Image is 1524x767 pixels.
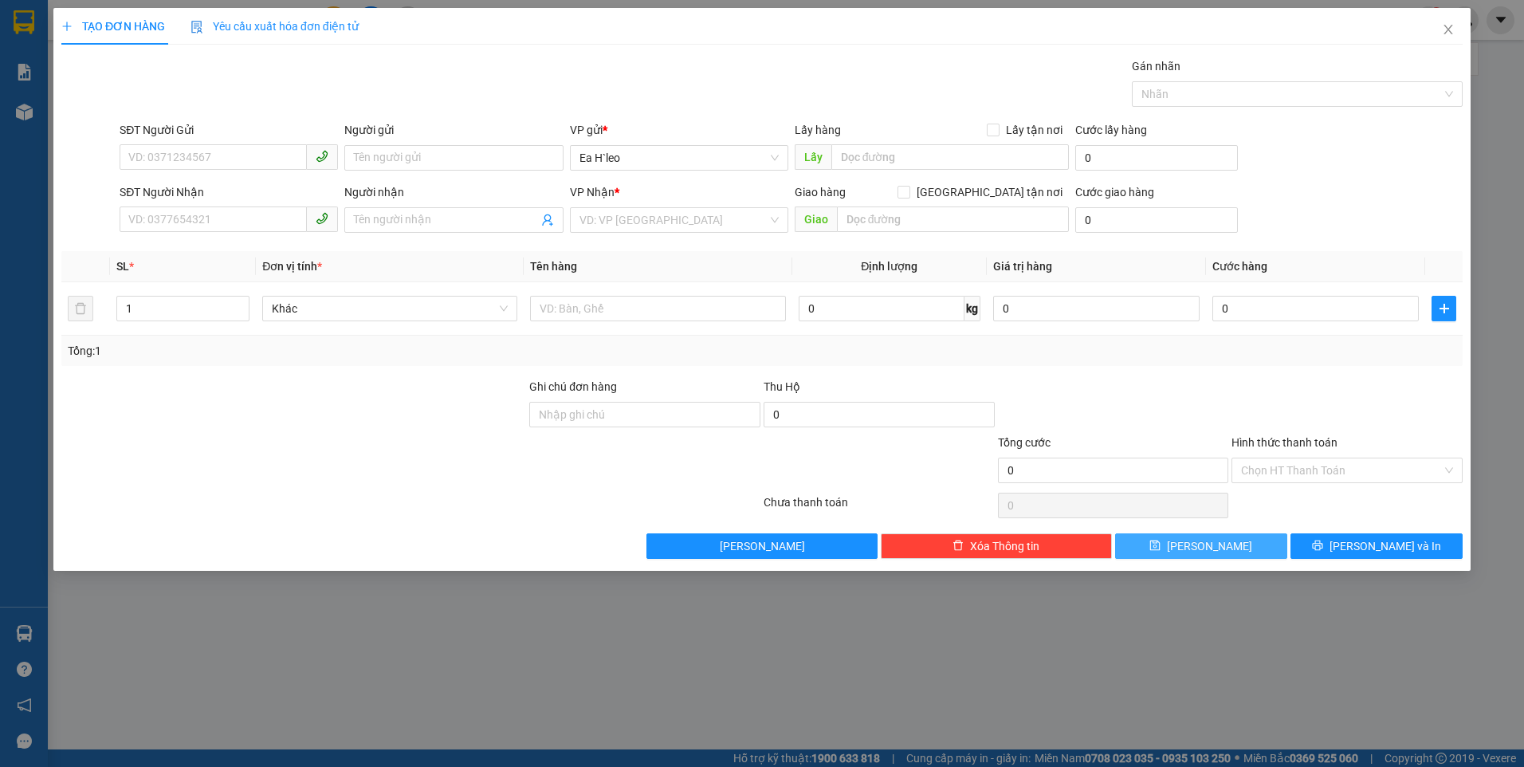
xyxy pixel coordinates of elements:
button: plus [1432,296,1456,321]
span: plus [61,21,73,32]
span: [PERSON_NAME] [720,537,805,555]
span: Giao hàng [795,186,846,199]
span: Thu Hộ [764,380,800,393]
label: Ghi chú đơn hàng [529,380,617,393]
span: Lấy [795,144,831,170]
label: Cước lấy hàng [1075,124,1147,136]
span: Lấy tận nơi [1000,121,1069,139]
span: user-add [541,214,554,226]
div: VP gửi [570,121,788,139]
span: delete [953,540,964,553]
span: phone [316,212,328,225]
label: Cước giao hàng [1075,186,1154,199]
div: Người nhận [344,183,563,201]
span: Định lượng [861,260,917,273]
img: icon [190,21,203,33]
input: Dọc đường [831,144,1070,170]
div: SĐT Người Nhận [120,183,338,201]
span: Tên hàng [530,260,577,273]
span: Ea H`leo [579,146,779,170]
input: Cước lấy hàng [1075,145,1238,171]
span: Tổng cước [998,436,1051,449]
div: SĐT Người Gửi [120,121,338,139]
span: Giao [795,206,837,232]
span: kg [964,296,980,321]
input: Dọc đường [837,206,1070,232]
button: Close [1426,8,1471,53]
div: Chưa thanh toán [762,494,996,521]
span: TẠO ĐƠN HÀNG [61,20,165,33]
button: printer[PERSON_NAME] và In [1290,533,1463,559]
span: plus [1432,302,1455,315]
button: deleteXóa Thông tin [881,533,1112,559]
span: SL [116,260,129,273]
input: Ghi chú đơn hàng [529,402,760,427]
span: Xóa Thông tin [970,537,1039,555]
span: close [1442,23,1455,36]
div: Tổng: 1 [68,342,588,360]
input: Cước giao hàng [1075,207,1238,233]
span: phone [316,150,328,163]
div: Người gửi [344,121,563,139]
button: delete [68,296,93,321]
span: Lấy hàng [795,124,841,136]
span: [GEOGRAPHIC_DATA] tận nơi [910,183,1069,201]
label: Gán nhãn [1132,60,1180,73]
span: Khác [272,297,508,321]
span: [PERSON_NAME] [1167,537,1252,555]
span: Cước hàng [1212,260,1267,273]
label: Hình thức thanh toán [1231,436,1337,449]
span: VP Nhận [570,186,615,199]
input: 0 [993,296,1200,321]
span: [PERSON_NAME] và In [1330,537,1441,555]
span: printer [1312,540,1323,553]
button: [PERSON_NAME] [646,533,878,559]
span: Yêu cầu xuất hóa đơn điện tử [190,20,359,33]
span: Giá trị hàng [993,260,1052,273]
span: Đơn vị tính [262,260,322,273]
span: save [1149,540,1161,553]
input: VD: Bàn, Ghế [530,296,785,321]
button: save[PERSON_NAME] [1115,533,1287,559]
